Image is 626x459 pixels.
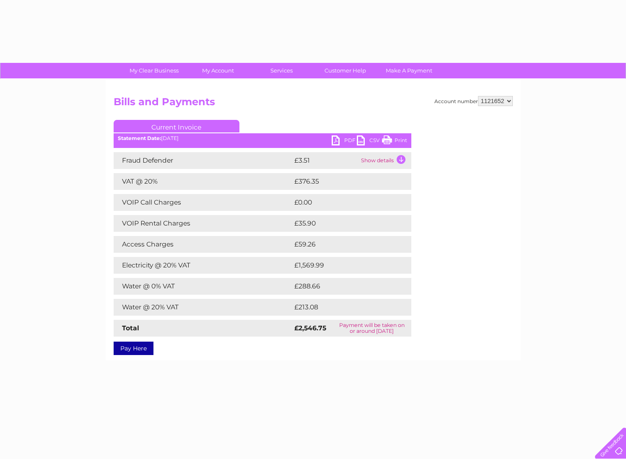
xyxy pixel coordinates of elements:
[183,63,252,78] a: My Account
[247,63,316,78] a: Services
[114,278,292,295] td: Water @ 0% VAT
[292,236,395,253] td: £59.26
[114,342,153,355] a: Pay Here
[332,320,411,337] td: Payment will be taken on or around [DATE]
[122,324,139,332] strong: Total
[382,135,407,148] a: Print
[114,236,292,253] td: Access Charges
[114,194,292,211] td: VOIP Call Charges
[294,324,326,332] strong: £2,546.75
[114,96,513,112] h2: Bills and Payments
[292,194,392,211] td: £0.00
[114,299,292,316] td: Water @ 20% VAT
[292,152,359,169] td: £3.51
[114,173,292,190] td: VAT @ 20%
[114,152,292,169] td: Fraud Defender
[292,173,396,190] td: £376.35
[311,63,380,78] a: Customer Help
[292,299,396,316] td: £213.08
[292,278,397,295] td: £288.66
[292,257,398,274] td: £1,569.99
[114,215,292,232] td: VOIP Rental Charges
[332,135,357,148] a: PDF
[114,120,239,132] a: Current Invoice
[374,63,444,78] a: Make A Payment
[114,135,411,141] div: [DATE]
[119,63,189,78] a: My Clear Business
[357,135,382,148] a: CSV
[434,96,513,106] div: Account number
[118,135,161,141] b: Statement Date:
[114,257,292,274] td: Electricity @ 20% VAT
[359,152,411,169] td: Show details
[292,215,395,232] td: £35.90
